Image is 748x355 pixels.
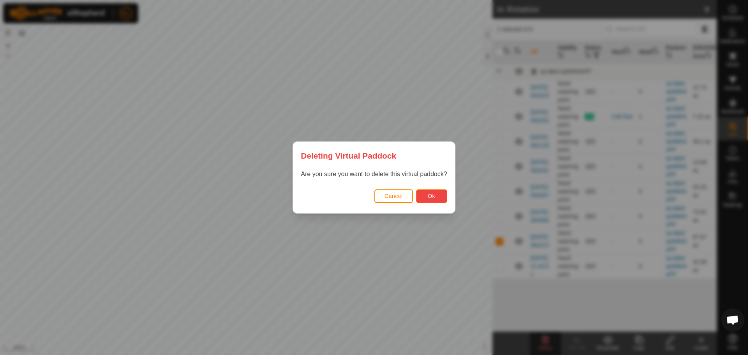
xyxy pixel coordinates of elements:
span: Deleting Virtual Paddock [301,150,396,162]
button: Ok [416,189,447,203]
span: Ok [428,193,435,199]
p: Are you sure you want to delete this virtual paddock? [301,170,447,179]
button: Cancel [374,189,413,203]
div: Open chat [721,308,744,332]
span: Cancel [385,193,403,199]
